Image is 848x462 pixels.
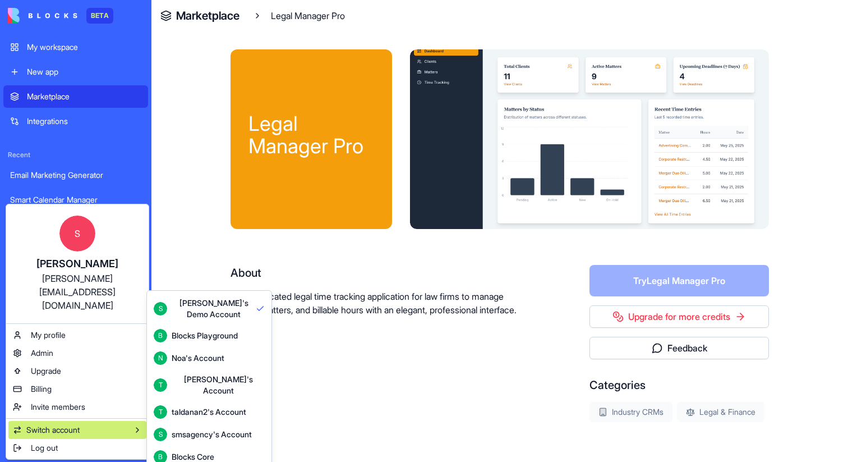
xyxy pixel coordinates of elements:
[8,207,146,321] a: S[PERSON_NAME][PERSON_NAME][EMAIL_ADDRESS][DOMAIN_NAME]
[10,194,141,205] div: Smart Calendar Manager
[31,401,85,413] span: Invite members
[31,347,53,359] span: Admin
[17,272,137,312] div: [PERSON_NAME][EMAIL_ADDRESS][DOMAIN_NAME]
[8,326,146,344] a: My profile
[8,362,146,380] a: Upgrade
[59,216,95,251] span: S
[8,344,146,362] a: Admin
[31,442,58,454] span: Log out
[26,424,80,436] span: Switch account
[17,256,137,272] div: [PERSON_NAME]
[31,383,52,395] span: Billing
[31,365,61,377] span: Upgrade
[31,330,66,341] span: My profile
[8,380,146,398] a: Billing
[3,150,148,159] span: Recent
[8,398,146,416] a: Invite members
[10,170,141,181] div: Email Marketing Generator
